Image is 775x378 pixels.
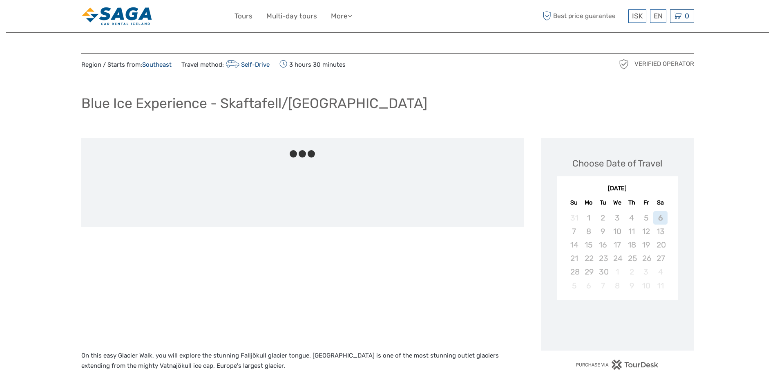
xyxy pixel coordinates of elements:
[610,225,624,238] div: Not available Wednesday, September 10th, 2025
[650,9,666,23] div: EN
[567,197,581,208] div: Su
[625,252,639,265] div: Not available Thursday, September 25th, 2025
[596,279,610,292] div: Not available Tuesday, October 7th, 2025
[683,12,690,20] span: 0
[653,211,668,225] div: Not available Saturday, September 6th, 2025
[653,225,668,238] div: Not available Saturday, September 13th, 2025
[596,265,610,279] div: Not available Tuesday, September 30th, 2025
[610,252,624,265] div: Not available Wednesday, September 24th, 2025
[639,265,653,279] div: Not available Friday, October 3rd, 2025
[625,211,639,225] div: Not available Thursday, September 4th, 2025
[142,61,172,68] a: Southeast
[615,321,620,326] div: Loading...
[567,211,581,225] div: Not available Sunday, August 31st, 2025
[610,197,624,208] div: We
[625,279,639,292] div: Not available Thursday, October 9th, 2025
[581,197,596,208] div: Mo
[639,238,653,252] div: Not available Friday, September 19th, 2025
[81,351,524,371] p: On this easy Glacier Walk, you will explore the stunning Falljökull glacier tongue. [GEOGRAPHIC_D...
[596,211,610,225] div: Not available Tuesday, September 2nd, 2025
[279,59,346,70] span: 3 hours 30 minutes
[596,252,610,265] div: Not available Tuesday, September 23rd, 2025
[653,265,668,279] div: Not available Saturday, October 4th, 2025
[81,61,172,69] span: Region / Starts from:
[581,279,596,292] div: Not available Monday, October 6th, 2025
[625,225,639,238] div: Not available Thursday, September 11th, 2025
[567,225,581,238] div: Not available Sunday, September 7th, 2025
[581,252,596,265] div: Not available Monday, September 22nd, 2025
[610,238,624,252] div: Not available Wednesday, September 17th, 2025
[567,238,581,252] div: Not available Sunday, September 14th, 2025
[610,279,624,292] div: Not available Wednesday, October 8th, 2025
[557,184,678,193] div: [DATE]
[639,211,653,225] div: Not available Friday, September 5th, 2025
[567,252,581,265] div: Not available Sunday, September 21st, 2025
[639,279,653,292] div: Not available Friday, October 10th, 2025
[596,225,610,238] div: Not available Tuesday, September 9th, 2025
[81,95,427,112] h1: Blue Ice Experience - Skaftafell/[GEOGRAPHIC_DATA]
[610,211,624,225] div: Not available Wednesday, September 3rd, 2025
[653,197,668,208] div: Sa
[639,225,653,238] div: Not available Friday, September 12th, 2025
[266,10,317,22] a: Multi-day tours
[596,238,610,252] div: Not available Tuesday, September 16th, 2025
[596,197,610,208] div: Tu
[576,360,659,370] img: PurchaseViaTourDesk.png
[581,265,596,279] div: Not available Monday, September 29th, 2025
[632,12,643,20] span: ISK
[224,61,270,68] a: Self-Drive
[625,238,639,252] div: Not available Thursday, September 18th, 2025
[235,10,252,22] a: Tours
[541,9,626,23] span: Best price guarantee
[653,279,668,292] div: Not available Saturday, October 11th, 2025
[639,252,653,265] div: Not available Friday, September 26th, 2025
[567,265,581,279] div: Not available Sunday, September 28th, 2025
[181,59,270,70] span: Travel method:
[610,265,624,279] div: Not available Wednesday, October 1st, 2025
[617,58,630,71] img: verified_operator_grey_128.png
[653,252,668,265] div: Not available Saturday, September 27th, 2025
[560,211,675,292] div: month 2025-09
[581,211,596,225] div: Not available Monday, September 1st, 2025
[634,60,694,68] span: Verified Operator
[81,6,153,26] img: 3406-8afaa5dc-78b9-46c7-9589-349034b5856c_logo_small.png
[625,197,639,208] div: Th
[567,279,581,292] div: Not available Sunday, October 5th, 2025
[331,10,352,22] a: More
[572,157,662,170] div: Choose Date of Travel
[639,197,653,208] div: Fr
[653,238,668,252] div: Not available Saturday, September 20th, 2025
[625,265,639,279] div: Not available Thursday, October 2nd, 2025
[581,238,596,252] div: Not available Monday, September 15th, 2025
[581,225,596,238] div: Not available Monday, September 8th, 2025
